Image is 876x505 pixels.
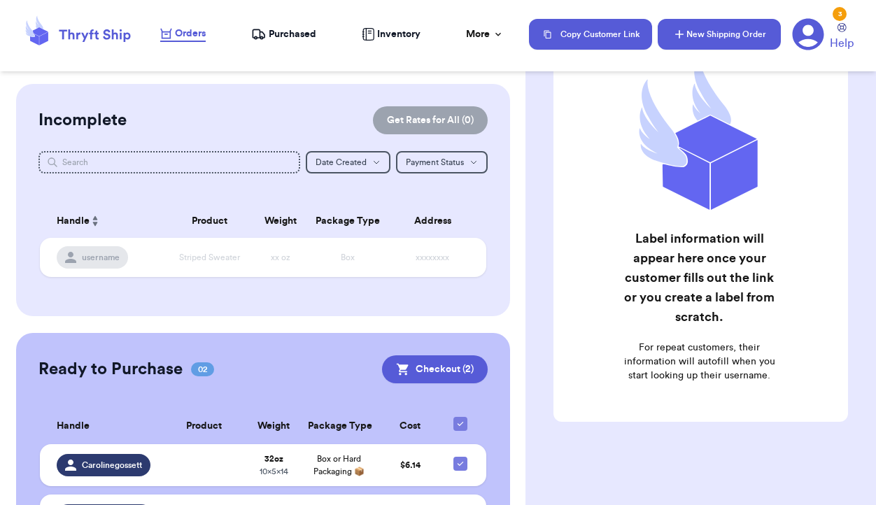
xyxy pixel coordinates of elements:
[164,204,254,238] th: Product
[658,19,781,50] button: New Shipping Order
[57,214,90,229] span: Handle
[833,7,847,21] div: 3
[341,253,355,262] span: Box
[313,455,365,476] span: Box or Hard Packaging 📦
[251,27,316,41] a: Purchased
[269,27,316,41] span: Purchased
[271,253,290,262] span: xx oz
[38,151,300,173] input: Search
[400,461,421,469] span: $ 6.14
[175,27,206,41] span: Orders
[362,27,421,41] a: Inventory
[619,229,780,327] h2: Label information will appear here once your customer fills out the link or you create a label fr...
[373,106,488,134] button: Get Rates for All (0)
[57,419,90,434] span: Handle
[377,27,421,41] span: Inventory
[792,18,824,50] a: 3
[396,151,488,173] button: Payment Status
[466,27,504,41] div: More
[264,455,283,463] strong: 32 oz
[619,341,780,383] p: For repeat customers, their information will autofill when you start looking up their username.
[830,35,854,52] span: Help
[38,109,127,131] h2: Incomplete
[316,158,367,166] span: Date Created
[254,204,308,238] th: Weight
[388,204,486,238] th: Address
[160,27,206,42] a: Orders
[378,408,443,444] th: Cost
[307,204,388,238] th: Package Type
[191,362,214,376] span: 02
[82,252,120,263] span: username
[260,467,288,476] span: 10 x 5 x 14
[382,355,488,383] button: Checkout (2)
[248,408,299,444] th: Weight
[416,253,449,262] span: xxxxxxxx
[299,408,378,444] th: Package Type
[161,408,248,444] th: Product
[82,460,142,471] span: Carolinegossett
[179,253,240,262] span: Striped Sweater
[306,151,390,173] button: Date Created
[38,358,183,380] h2: Ready to Purchase
[406,158,464,166] span: Payment Status
[529,19,652,50] button: Copy Customer Link
[830,23,854,52] a: Help
[90,213,101,229] button: Sort ascending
